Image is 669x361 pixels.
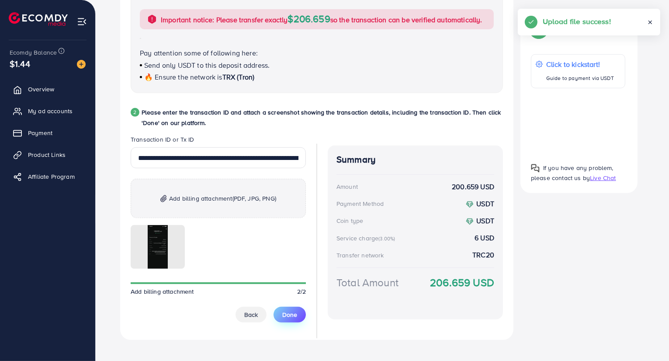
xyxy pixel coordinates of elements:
[531,163,614,182] span: If you have any problem, please contact us by
[161,14,482,25] p: Important notice: Please transfer exactly so the transaction can be verified automatically.
[28,172,75,181] span: Affiliate Program
[336,154,494,165] h4: Summary
[140,48,494,58] p: Pay attention some of following here:
[472,250,494,260] strong: TRC20
[543,16,611,27] h5: Upload file success!
[131,287,194,296] span: Add billing attachment
[236,307,267,323] button: Back
[336,216,363,225] div: Coin type
[336,199,384,208] div: Payment Method
[590,174,616,182] span: Live Chat
[7,124,89,142] a: Payment
[336,251,384,260] div: Transfer network
[452,182,494,192] strong: 200.659 USD
[77,60,86,69] img: image
[7,102,89,120] a: My ad accounts
[160,195,167,202] img: img
[10,57,30,70] span: $1.44
[282,310,297,319] span: Done
[28,150,66,159] span: Product Links
[140,60,494,70] p: Send only USDT to this deposit address.
[336,275,399,290] div: Total Amount
[142,107,503,128] p: Please enter the transaction ID and attach a screenshot showing the transaction details, includin...
[7,80,89,98] a: Overview
[546,59,614,69] p: Click to kickstart!
[28,128,52,137] span: Payment
[632,322,662,354] iframe: Chat
[430,275,494,290] strong: 206.659 USD
[28,107,73,115] span: My ad accounts
[28,85,54,94] span: Overview
[475,233,494,243] strong: 6 USD
[476,216,494,226] strong: USDT
[7,168,89,185] a: Affiliate Program
[7,146,89,163] a: Product Links
[144,72,222,82] span: 🔥 Ensure the network is
[10,48,57,57] span: Ecomdy Balance
[131,108,139,117] div: 2
[232,194,276,203] span: (PDF, JPG, PNG)
[148,225,168,269] img: img uploaded
[131,135,306,147] legend: Transaction ID or Tx ID
[77,17,87,27] img: menu
[336,182,358,191] div: Amount
[466,218,474,226] img: coin
[476,199,494,208] strong: USDT
[288,12,330,25] span: $206.659
[244,310,258,319] span: Back
[546,73,614,83] p: Guide to payment via USDT
[297,287,306,296] span: 2/2
[222,72,255,82] span: TRX (Tron)
[9,12,68,26] img: logo
[466,201,474,208] img: coin
[147,14,157,24] img: alert
[336,234,398,243] div: Service charge
[531,164,540,173] img: Popup guide
[378,235,395,242] small: (3.00%)
[274,307,306,323] button: Done
[169,193,276,204] span: Add billing attachment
